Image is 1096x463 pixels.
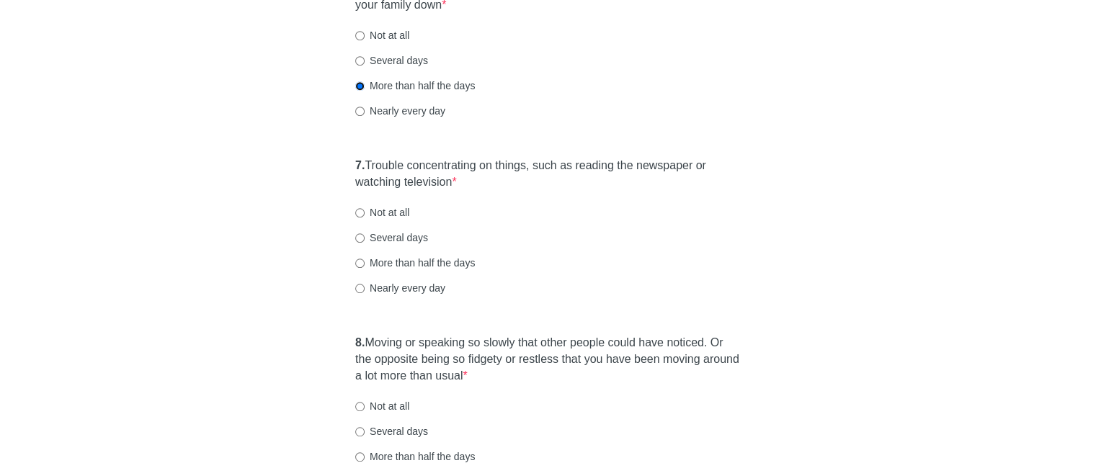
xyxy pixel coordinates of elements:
input: Several days [355,427,365,436]
label: Several days [355,230,428,245]
label: Not at all [355,399,409,413]
strong: 7. [355,159,365,171]
label: More than half the days [355,256,475,270]
label: Moving or speaking so slowly that other people could have noticed. Or the opposite being so fidge... [355,335,741,385]
input: Nearly every day [355,284,365,293]
label: Trouble concentrating on things, such as reading the newspaper or watching television [355,158,741,191]
label: Several days [355,424,428,439]
label: Nearly every day [355,104,445,118]
input: Not at all [355,402,365,411]
label: Nearly every day [355,281,445,295]
input: Several days [355,56,365,66]
label: Several days [355,53,428,68]
input: Not at all [355,208,365,217]
strong: 8. [355,336,365,349]
input: More than half the days [355,259,365,268]
label: More than half the days [355,78,475,93]
input: Several days [355,233,365,243]
input: Nearly every day [355,107,365,116]
label: Not at all [355,28,409,42]
input: More than half the days [355,81,365,91]
input: More than half the days [355,452,365,462]
label: Not at all [355,205,409,220]
input: Not at all [355,31,365,40]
